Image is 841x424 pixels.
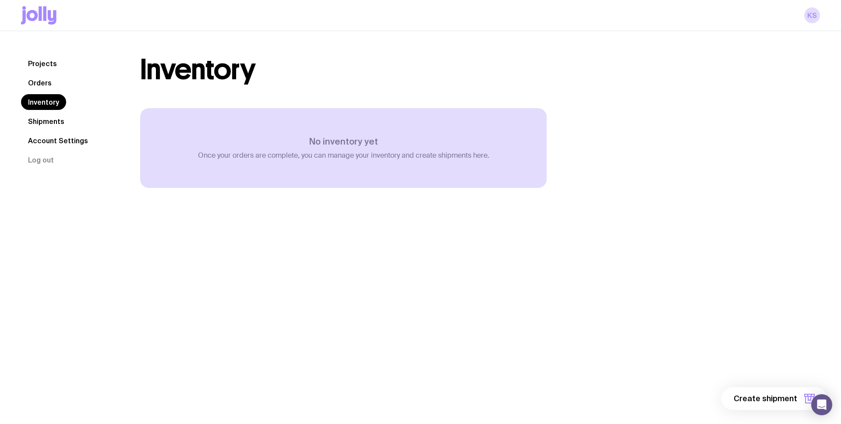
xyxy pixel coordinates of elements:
[21,133,95,148] a: Account Settings
[21,56,64,71] a: Projects
[140,56,255,84] h1: Inventory
[21,113,71,129] a: Shipments
[21,152,61,168] button: Log out
[734,393,797,404] span: Create shipment
[804,7,820,23] a: KS
[21,75,59,91] a: Orders
[721,387,827,410] button: Create shipment
[198,136,489,147] h3: No inventory yet
[198,151,489,160] p: Once your orders are complete, you can manage your inventory and create shipments here.
[811,394,832,415] div: Open Intercom Messenger
[21,94,66,110] a: Inventory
